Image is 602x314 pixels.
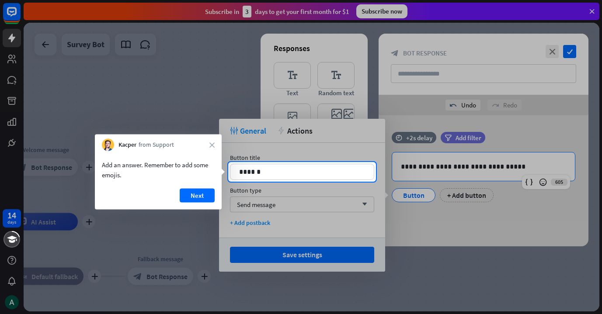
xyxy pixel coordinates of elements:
span: Kacper [118,141,136,149]
i: close [209,142,215,148]
div: Add an answer. Remember to add some emojis. [102,160,215,180]
button: Next [180,189,215,203]
span: from Support [139,141,174,149]
button: Open LiveChat chat widget [7,3,33,30]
